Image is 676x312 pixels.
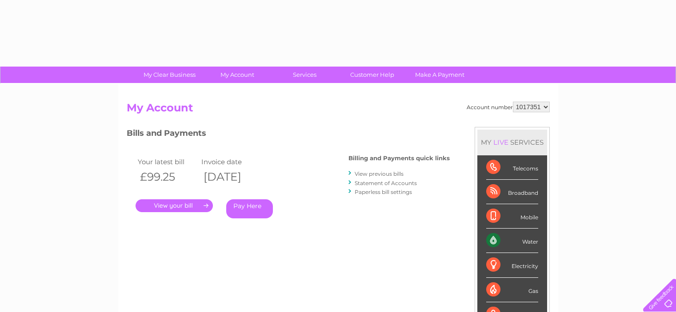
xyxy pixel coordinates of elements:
[492,138,510,146] div: LIVE
[355,170,404,177] a: View previous bills
[133,67,206,83] a: My Clear Business
[467,102,550,112] div: Account number
[486,204,538,229] div: Mobile
[199,168,263,186] th: [DATE]
[403,67,476,83] a: Make A Payment
[127,102,550,118] h2: My Account
[477,130,547,155] div: MY SERVICES
[355,189,412,195] a: Paperless bill settings
[486,229,538,253] div: Water
[348,155,450,162] h4: Billing and Payments quick links
[355,180,417,186] a: Statement of Accounts
[226,199,273,218] a: Pay Here
[127,127,450,142] h3: Bills and Payments
[486,155,538,180] div: Telecoms
[336,67,409,83] a: Customer Help
[486,180,538,204] div: Broadband
[486,253,538,277] div: Electricity
[136,199,213,212] a: .
[199,156,263,168] td: Invoice date
[136,168,200,186] th: £99.25
[200,67,274,83] a: My Account
[486,278,538,302] div: Gas
[268,67,341,83] a: Services
[136,156,200,168] td: Your latest bill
